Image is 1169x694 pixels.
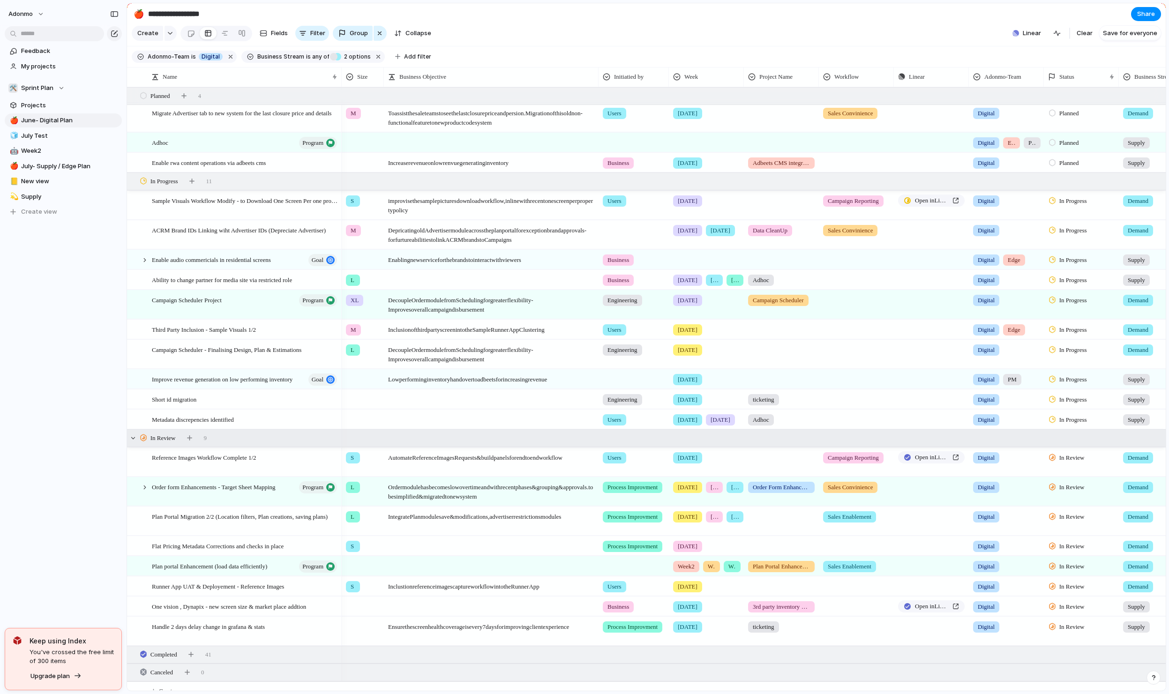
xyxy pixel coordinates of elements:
button: program [299,481,337,493]
span: In Review [1059,622,1085,632]
span: Supply [1128,622,1145,632]
span: Week2 [678,562,695,571]
span: Sales Convinience [828,109,873,118]
span: Save for everyone [1103,29,1157,38]
a: 🤖Week2 [5,144,122,158]
span: In Review [1059,602,1085,612]
span: [DATE] [678,395,697,404]
button: goal [308,373,337,386]
a: Feedback [5,44,122,58]
span: Process Improvment [607,512,658,522]
span: Business Objective [399,72,446,82]
a: 🍎June- Digital Plan [5,113,122,127]
span: options [341,52,371,61]
span: program [302,481,323,494]
span: PM [1008,375,1017,384]
span: Demand [1128,542,1148,551]
span: Inclusion of third party screen into the Sample Runner App Clustering [384,320,598,335]
span: program [302,136,323,149]
button: program [299,560,337,573]
span: 11 [206,177,212,186]
span: In Review [1059,542,1085,551]
span: [DATE] [678,345,697,355]
a: My projects [5,60,122,74]
span: Runner App UAT & Deployement - Reference Images [152,581,284,591]
span: Flat Pricing Metadata Corrections and checks in place [152,540,284,551]
span: Order module has become slow overtime and with recent phases & grouping & approvals. to be simpli... [384,478,598,501]
span: My projects [21,62,119,71]
span: [DATE] [731,512,739,522]
span: [DATE] [678,325,697,335]
span: [DATE] [731,276,739,285]
div: 🛠️ [8,83,18,93]
span: goal [312,373,323,386]
div: 🧊July Test [5,129,122,143]
span: Plan Portal Migration 2/2 (Location filters, Plan creations, saving plans) [152,511,328,522]
span: Decouple Order module from Scheduling for greater flexibility - Improves overall campaign disburs... [384,340,598,364]
span: Campaign Reporting [828,196,879,206]
span: Edge [1008,255,1020,265]
span: Upgrade plan [30,672,70,681]
span: [DATE] [678,542,697,551]
span: S [351,582,354,591]
button: Collapse [390,26,435,41]
span: In Review [1059,582,1085,591]
div: 🤖 [10,146,16,157]
span: 41 [205,650,211,659]
span: Users [607,453,622,463]
span: Adonmo-Team [984,72,1021,82]
span: In Progress [150,177,178,186]
span: [DATE] [678,453,697,463]
span: M [351,109,356,118]
span: goal [312,254,323,267]
span: Business [607,602,629,612]
button: 🤖 [8,146,18,156]
span: Integrate Plan module save & modifications, advertiser restrictions modules [384,507,598,522]
span: Digital [978,375,995,384]
span: Supply [1128,395,1145,404]
span: Initiatied by [614,72,644,82]
span: Engineering [607,395,637,404]
span: Demand [1128,196,1148,206]
a: Open inLinear [898,451,965,463]
span: Open in Linear [915,196,949,205]
span: Week [684,72,698,82]
span: Campaign Scheduler - Finalising Design, Plan & Estimations [152,344,301,355]
button: goal [308,254,337,266]
span: Users [607,325,622,335]
div: 💫Supply [5,190,122,204]
span: Completed [150,650,177,659]
span: In Progress [1059,296,1087,305]
button: 2 options [330,52,373,62]
span: Order form Enhancements - Target Sheet Mapping [152,481,276,492]
span: 4 [198,91,202,101]
button: 📒 [8,177,18,186]
span: M [351,226,356,235]
span: ACRM Brand IDs Linking wiht Advertiser IDs (Depreciate Advertiser) [152,224,326,235]
span: Collapse [405,29,431,38]
span: Digital [978,138,995,148]
span: [DATE] [678,296,697,305]
span: PM [1028,138,1036,148]
span: Plan portal Enhancement (load data efficiently) [152,560,267,571]
button: Create [132,26,163,41]
span: Plan Portal Enhancement [753,562,810,571]
span: Improve revenue generation on low performing inventory [152,373,292,384]
span: 3rd party inventory onboarding [753,602,810,612]
span: Digital [978,453,995,463]
span: Digital [978,325,995,335]
span: Campaign Scheduler Project [152,294,222,305]
span: Adhoc [152,137,168,148]
button: Linear [1009,26,1045,40]
span: New view [21,177,119,186]
span: One vision , Dynapix - new screen size & market place addtion [152,601,306,612]
span: 0 [201,668,204,677]
span: To assist the sale teams to see the last closure price and persion. Migration of this old non-fun... [384,104,598,127]
button: Clear [1073,26,1096,41]
span: Sample Visuals Workflow Modify - to Download One Screen Per one property [152,195,338,206]
a: Open inLinear [898,600,965,612]
span: Process Improvment [607,542,658,551]
span: Digital [978,276,995,285]
span: In Progress [1059,226,1087,235]
span: Engineering [607,296,637,305]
